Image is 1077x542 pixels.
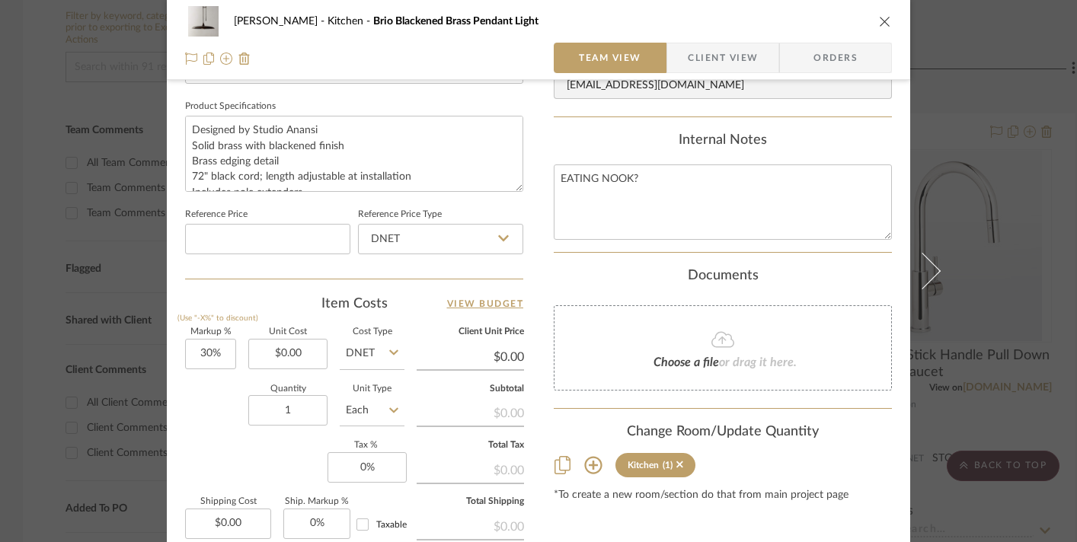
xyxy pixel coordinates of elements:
[417,512,524,539] div: $0.00
[447,295,524,313] a: View Budget
[554,424,892,441] div: Change Room/Update Quantity
[554,268,892,285] div: Documents
[376,520,407,529] span: Taxable
[283,498,350,505] label: Ship. Markup %
[185,211,248,218] label: Reference Price
[417,398,524,426] div: $0.00
[417,385,524,393] label: Subtotal
[328,16,373,27] span: Kitchen
[340,385,404,393] label: Unit Type
[185,498,271,505] label: Shipping Cost
[340,328,404,336] label: Cost Type
[185,6,222,37] img: 0652bace-2d19-4f20-a27d-7855e40f2409_48x40.jpg
[797,43,874,73] span: Orders
[654,356,719,368] span: Choose a file
[417,455,524,483] div: $0.00
[238,53,251,65] img: Remove from project
[248,328,328,336] label: Unit Cost
[185,295,523,313] div: Item Costs
[373,16,538,27] span: Brio Blackened Brass Pendant Light
[358,211,442,218] label: Reference Price Type
[417,498,524,505] label: Total Shipping
[579,43,641,73] span: Team View
[554,489,892,502] div: *To create a new room/section do that from main project page
[567,68,885,92] div: [PERSON_NAME][EMAIL_ADDRESS][DOMAIN_NAME] , [EMAIL_ADDRESS][DOMAIN_NAME]
[248,385,328,393] label: Quantity
[234,16,328,27] span: [PERSON_NAME]
[417,328,524,336] label: Client Unit Price
[878,14,892,28] button: close
[185,103,276,110] label: Product Specifications
[185,328,236,336] label: Markup %
[663,460,673,470] div: (1)
[417,442,524,449] label: Total Tax
[688,43,758,73] span: Client View
[628,460,659,470] div: Kitchen
[719,356,797,368] span: or drag it here.
[554,132,892,149] div: Internal Notes
[328,442,404,449] label: Tax %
